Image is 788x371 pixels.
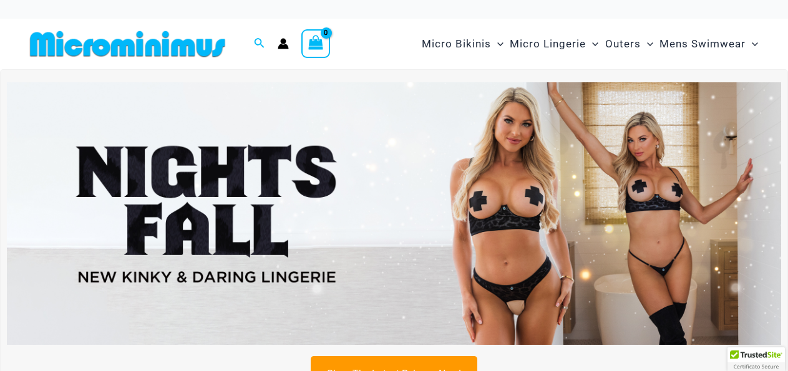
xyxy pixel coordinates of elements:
div: TrustedSite Certified [727,347,785,371]
a: OutersMenu ToggleMenu Toggle [602,25,656,63]
span: Mens Swimwear [659,28,746,60]
a: Search icon link [254,36,265,52]
a: Mens SwimwearMenu ToggleMenu Toggle [656,25,761,63]
span: Menu Toggle [641,28,653,60]
a: Micro LingerieMenu ToggleMenu Toggle [507,25,601,63]
img: MM SHOP LOGO FLAT [25,30,230,58]
span: Micro Bikinis [422,28,491,60]
span: Menu Toggle [586,28,598,60]
span: Menu Toggle [746,28,758,60]
span: Micro Lingerie [510,28,586,60]
img: Night's Fall Silver Leopard Pack [7,82,781,345]
span: Menu Toggle [491,28,503,60]
a: View Shopping Cart, empty [301,29,330,58]
nav: Site Navigation [417,23,763,65]
a: Account icon link [278,38,289,49]
a: Micro BikinisMenu ToggleMenu Toggle [419,25,507,63]
span: Outers [605,28,641,60]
